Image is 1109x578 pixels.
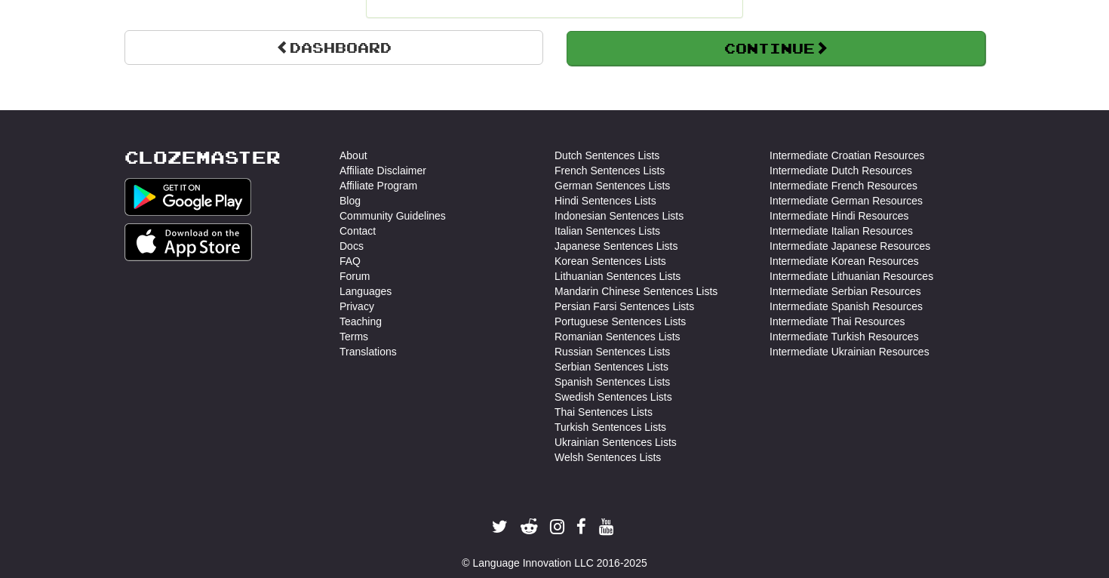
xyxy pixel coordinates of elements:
[554,344,670,359] a: Russian Sentences Lists
[339,223,376,238] a: Contact
[770,299,923,314] a: Intermediate Spanish Resources
[339,178,417,193] a: Affiliate Program
[554,435,677,450] a: Ukrainian Sentences Lists
[554,299,694,314] a: Persian Farsi Sentences Lists
[770,254,919,269] a: Intermediate Korean Resources
[770,284,921,299] a: Intermediate Serbian Resources
[339,344,397,359] a: Translations
[339,148,367,163] a: About
[770,314,905,329] a: Intermediate Thai Resources
[770,178,917,193] a: Intermediate French Resources
[124,30,543,65] a: Dashboard
[770,329,919,344] a: Intermediate Turkish Resources
[554,193,656,208] a: Hindi Sentences Lists
[124,178,251,216] img: Get it on Google Play
[554,389,672,404] a: Swedish Sentences Lists
[339,314,382,329] a: Teaching
[770,269,933,284] a: Intermediate Lithuanian Resources
[554,314,686,329] a: Portuguese Sentences Lists
[339,269,370,284] a: Forum
[339,193,361,208] a: Blog
[554,329,680,344] a: Romanian Sentences Lists
[554,238,677,254] a: Japanese Sentences Lists
[770,163,912,178] a: Intermediate Dutch Resources
[554,420,666,435] a: Turkish Sentences Lists
[339,208,446,223] a: Community Guidelines
[554,374,670,389] a: Spanish Sentences Lists
[554,284,717,299] a: Mandarin Chinese Sentences Lists
[124,223,252,261] img: Get it on App Store
[124,555,985,570] div: © Language Innovation LLC 2016-2025
[554,178,670,193] a: German Sentences Lists
[770,238,930,254] a: Intermediate Japanese Resources
[554,148,659,163] a: Dutch Sentences Lists
[554,163,665,178] a: French Sentences Lists
[770,148,924,163] a: Intermediate Croatian Resources
[339,163,426,178] a: Affiliate Disclaimer
[124,148,281,167] a: Clozemaster
[554,223,660,238] a: Italian Sentences Lists
[339,254,361,269] a: FAQ
[339,329,368,344] a: Terms
[554,404,653,420] a: Thai Sentences Lists
[339,299,374,314] a: Privacy
[554,254,666,269] a: Korean Sentences Lists
[339,284,392,299] a: Languages
[567,31,985,66] button: Continue
[770,208,908,223] a: Intermediate Hindi Resources
[770,223,913,238] a: Intermediate Italian Resources
[554,359,668,374] a: Serbian Sentences Lists
[554,450,661,465] a: Welsh Sentences Lists
[770,193,923,208] a: Intermediate German Resources
[554,269,680,284] a: Lithuanian Sentences Lists
[554,208,684,223] a: Indonesian Sentences Lists
[770,344,929,359] a: Intermediate Ukrainian Resources
[339,238,364,254] a: Docs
